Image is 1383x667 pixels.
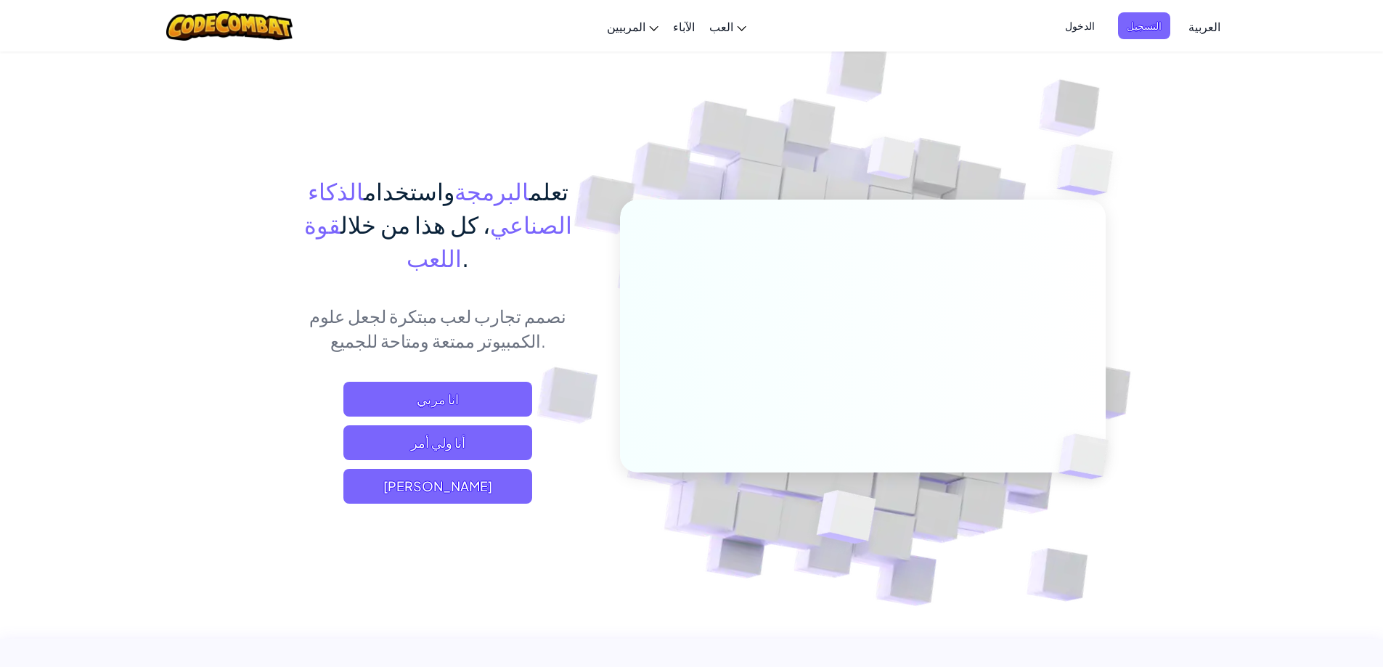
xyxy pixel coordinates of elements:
a: العربية [1181,7,1228,46]
img: Overlap cubes [780,459,910,580]
button: الدخول [1056,12,1103,39]
img: CodeCombat logo [166,11,293,41]
span: المربيين [607,19,645,34]
button: [PERSON_NAME] [343,469,532,504]
p: نصمم تجارب لعب مبتكرة لجعل علوم الكمبيوتر ممتعة ومتاحة للجميع. [278,303,598,353]
button: التسجيل [1118,12,1170,39]
a: المربيين [600,7,666,46]
span: . [462,243,469,272]
span: العربية [1188,19,1220,34]
span: ، كل هذا من خلال [340,210,490,239]
img: Overlap cubes [1028,109,1154,232]
span: الذكاء الصناعي [308,176,572,239]
img: Overlap cubes [839,108,944,216]
a: انا مربي [343,382,532,417]
a: أنا ولي أمر [343,425,532,460]
a: العب [702,7,754,46]
span: تعلم [529,176,568,205]
span: البرمجة [454,176,529,205]
img: Overlap cubes [1034,404,1143,510]
a: الآباء [666,7,702,46]
span: قوة اللعب [304,210,462,272]
span: واستخدام [364,176,454,205]
span: العب [709,19,733,34]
